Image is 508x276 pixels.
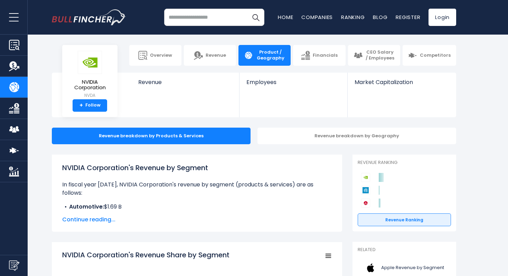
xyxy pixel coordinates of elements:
[341,13,365,21] a: Ranking
[361,186,370,195] img: Applied Materials competitors logo
[362,260,379,276] img: AAPL logo
[381,265,444,271] span: Apple Revenue by Segment
[62,250,229,260] tspan: NVIDIA Corporation's Revenue Share by Segment
[67,50,112,99] a: NVIDIA Corporation NVDA
[73,99,107,112] a: +Follow
[52,9,126,25] img: bullfincher logo
[361,173,370,182] img: NVIDIA Corporation competitors logo
[150,53,172,58] span: Overview
[131,73,239,97] a: Revenue
[396,13,420,21] a: Register
[358,213,451,227] a: Revenue Ranking
[355,79,449,85] span: Market Capitalization
[358,247,451,253] p: Related
[239,73,347,97] a: Employees
[52,9,126,25] a: Go to homepage
[313,53,338,58] span: Financials
[246,79,340,85] span: Employees
[206,53,226,58] span: Revenue
[129,45,181,66] a: Overview
[68,79,112,91] span: NVIDIA Corporation
[358,160,451,166] p: Revenue Ranking
[348,45,400,66] a: CEO Salary / Employees
[238,45,291,66] a: Product / Geography
[301,13,333,21] a: Companies
[256,49,285,61] span: Product / Geography
[62,163,332,173] h1: NVIDIA Corporation's Revenue by Segment
[69,203,104,211] b: Automotive:
[138,79,233,85] span: Revenue
[373,13,387,21] a: Blog
[429,9,456,26] a: Login
[348,73,455,97] a: Market Capitalization
[365,49,395,61] span: CEO Salary / Employees
[62,203,332,211] li: $1.69 B
[361,199,370,208] img: Broadcom competitors logo
[62,181,332,197] p: In fiscal year [DATE], NVIDIA Corporation's revenue by segment (products & services) are as follows:
[278,13,293,21] a: Home
[403,45,456,66] a: Competitors
[52,128,251,144] div: Revenue breakdown by Products & Services
[62,215,332,224] span: Continue reading...
[79,102,83,109] strong: +
[420,53,451,58] span: Competitors
[68,92,112,99] small: NVDA
[247,9,264,26] button: Search
[184,45,236,66] a: Revenue
[257,128,456,144] div: Revenue breakdown by Geography
[293,45,345,66] a: Financials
